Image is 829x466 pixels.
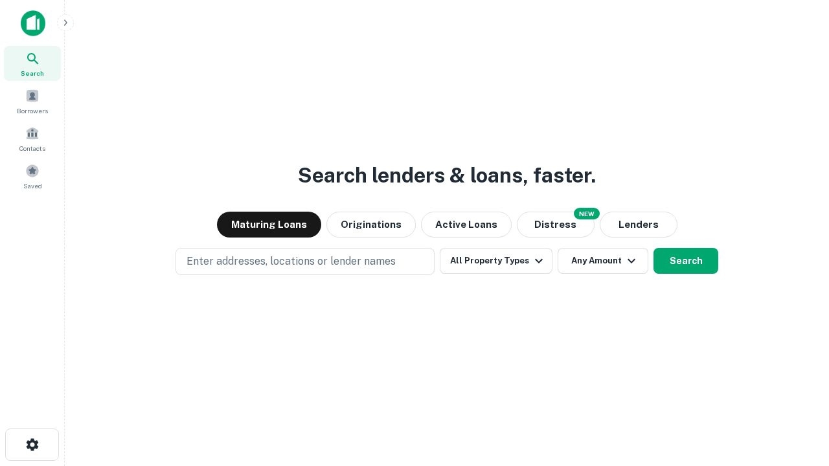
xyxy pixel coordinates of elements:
[421,212,512,238] button: Active Loans
[21,10,45,36] img: capitalize-icon.png
[653,248,718,274] button: Search
[764,362,829,425] iframe: Chat Widget
[517,212,595,238] button: Search distressed loans with lien and other non-mortgage details.
[326,212,416,238] button: Originations
[574,208,600,219] div: NEW
[4,83,61,118] a: Borrowers
[187,254,396,269] p: Enter addresses, locations or lender names
[600,212,677,238] button: Lenders
[4,46,61,81] a: Search
[440,248,552,274] button: All Property Types
[19,143,45,153] span: Contacts
[298,160,596,191] h3: Search lenders & loans, faster.
[21,68,44,78] span: Search
[17,105,48,116] span: Borrowers
[4,159,61,194] a: Saved
[217,212,321,238] button: Maturing Loans
[4,121,61,156] a: Contacts
[558,248,648,274] button: Any Amount
[176,248,435,275] button: Enter addresses, locations or lender names
[23,181,42,191] span: Saved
